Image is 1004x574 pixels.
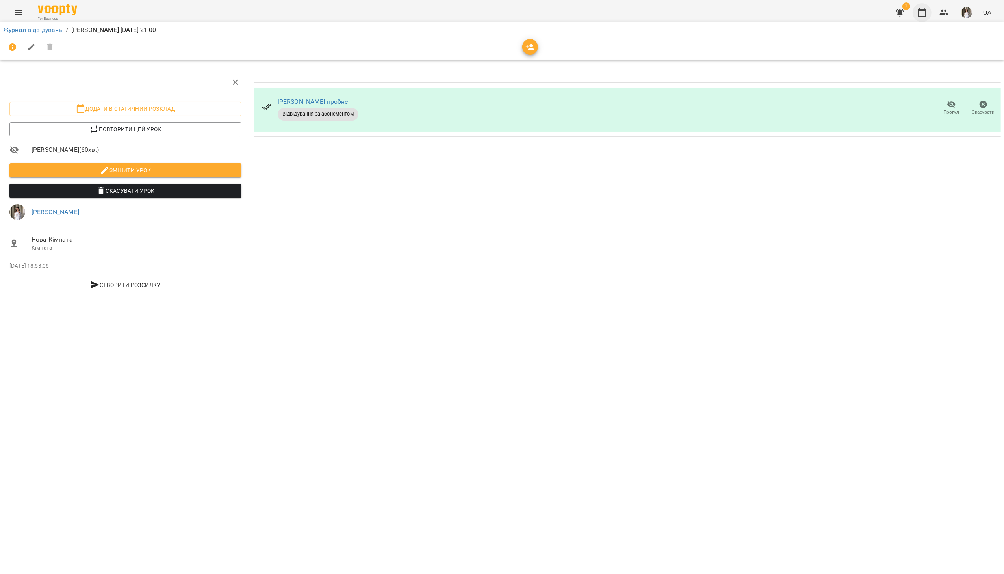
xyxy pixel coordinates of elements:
[972,109,995,116] span: Скасувати
[935,97,967,119] button: Прогул
[38,4,77,15] img: Voopty Logo
[16,125,235,134] span: Повторити цей урок
[983,8,991,17] span: UA
[902,2,910,10] span: 1
[71,25,156,35] p: [PERSON_NAME] [DATE] 21:00
[961,7,972,18] img: 364895220a4789552a8225db6642e1db.jpeg
[66,25,68,35] li: /
[16,104,235,114] span: Додати в статичний розклад
[32,244,241,252] p: Кімната
[278,110,358,117] span: Відвідування за абонементом
[944,109,959,116] span: Прогул
[9,184,241,198] button: Скасувати Урок
[9,122,241,136] button: Повторити цей урок
[16,186,235,196] span: Скасувати Урок
[32,235,241,244] span: Нова Кімната
[3,25,1001,35] nav: breadcrumb
[16,166,235,175] span: Змінити урок
[9,163,241,177] button: Змінити урок
[38,16,77,21] span: For Business
[32,145,241,155] span: [PERSON_NAME] ( 60 хв. )
[9,278,241,292] button: Створити розсилку
[9,204,25,220] img: 364895220a4789552a8225db6642e1db.jpeg
[980,5,995,20] button: UA
[9,3,28,22] button: Menu
[3,26,63,34] a: Журнал відвідувань
[9,102,241,116] button: Додати в статичний розклад
[32,208,79,216] a: [PERSON_NAME]
[13,280,238,290] span: Створити розсилку
[278,98,348,105] a: [PERSON_NAME] пробне
[9,262,241,270] p: [DATE] 18:53:06
[967,97,999,119] button: Скасувати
